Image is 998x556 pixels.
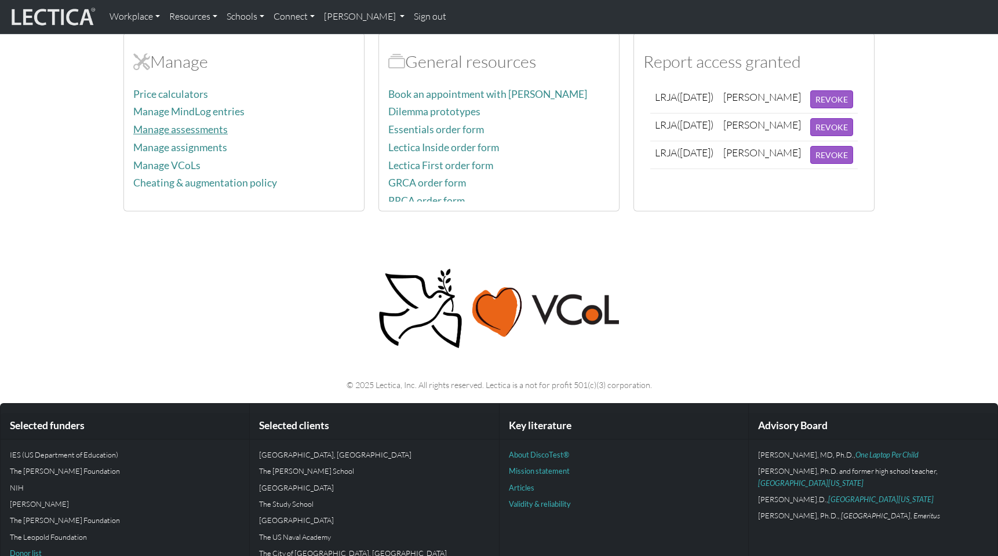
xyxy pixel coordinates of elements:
img: lecticalive [9,6,96,28]
a: [PERSON_NAME] [319,5,409,29]
p: [PERSON_NAME], Ph.D. and former high school teacher, [758,465,988,489]
a: Workplace [105,5,165,29]
a: PRCA order form [388,195,465,207]
p: The Study School [259,498,489,510]
p: [GEOGRAPHIC_DATA] [259,514,489,526]
span: ([DATE]) [677,90,713,103]
div: Selected funders [1,413,249,439]
div: Selected clients [250,413,498,439]
p: [PERSON_NAME] [10,498,240,510]
span: Manage [133,51,150,72]
div: [PERSON_NAME] [723,118,801,131]
td: LRJA [650,113,719,141]
a: About DiscoTest® [509,450,569,459]
span: ([DATE]) [677,146,713,159]
p: IES (US Department of Education) [10,449,240,460]
p: The US Naval Academy [259,531,489,543]
a: Lectica First order form [388,159,493,171]
a: Dilemma prototypes [388,105,480,118]
a: Resources [165,5,222,29]
img: Peace, love, VCoL [375,267,623,351]
a: Book an appointment with [PERSON_NAME] [388,88,587,100]
a: Price calculators [133,88,208,100]
div: [PERSON_NAME] [723,146,801,159]
p: The [PERSON_NAME] Foundation [10,465,240,477]
button: REVOKE [810,146,853,164]
a: Manage MindLog entries [133,105,245,118]
p: [PERSON_NAME], Ph.D. [758,510,988,521]
a: GRCA order form [388,177,466,189]
em: , [GEOGRAPHIC_DATA], Emeritus [838,511,940,520]
p: The [PERSON_NAME] Foundation [10,514,240,526]
a: Schools [222,5,269,29]
p: [PERSON_NAME].D., [758,493,988,505]
button: REVOKE [810,118,853,136]
span: Resources [388,51,405,72]
div: [PERSON_NAME] [723,90,801,104]
h2: General resources [388,52,610,72]
td: LRJA [650,141,719,169]
a: [GEOGRAPHIC_DATA][US_STATE] [828,495,934,504]
a: Articles [509,483,534,492]
button: REVOKE [810,90,853,108]
p: [GEOGRAPHIC_DATA], [GEOGRAPHIC_DATA] [259,449,489,460]
p: [GEOGRAPHIC_DATA] [259,482,489,493]
a: Lectica Inside order form [388,141,499,153]
p: © 2025 Lectica, Inc. All rights reserved. Lectica is a not for profit 501(c)(3) corporation. [123,378,875,392]
h2: Report access granted [643,52,865,72]
a: Manage assignments [133,141,227,153]
a: Sign out [409,5,451,29]
a: Manage VCoLs [133,159,201,171]
a: [GEOGRAPHIC_DATA][US_STATE] [758,478,864,488]
p: NIH [10,482,240,493]
a: Essentials order form [388,123,484,136]
a: Connect [269,5,319,29]
p: The Leopold Foundation [10,531,240,543]
a: Validity & reliability [509,499,571,509]
a: Mission statement [509,466,570,475]
a: One Laptop Per Child [855,450,919,459]
a: Cheating & augmentation policy [133,177,277,189]
span: ([DATE]) [677,118,713,131]
p: The [PERSON_NAME] School [259,465,489,477]
a: Manage assessments [133,123,228,136]
td: LRJA [650,86,719,114]
p: [PERSON_NAME], MD, Ph.D., [758,449,988,460]
div: Advisory Board [749,413,997,439]
h2: Manage [133,52,355,72]
div: Key literature [500,413,748,439]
